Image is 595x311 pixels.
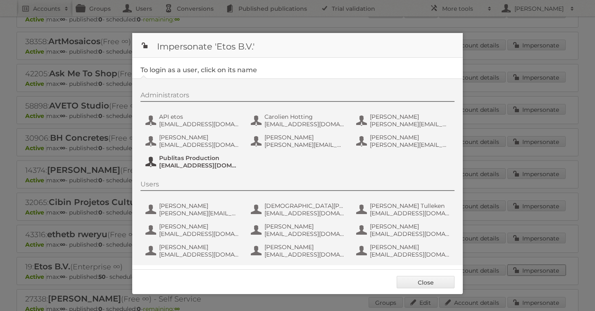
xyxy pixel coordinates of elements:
span: [EMAIL_ADDRESS][DOMAIN_NAME] [159,141,239,148]
button: [PERSON_NAME] [EMAIL_ADDRESS][DOMAIN_NAME] [145,243,242,259]
legend: To login as a user, click on its name [140,66,257,74]
span: [DEMOGRAPHIC_DATA][PERSON_NAME] [264,202,345,210]
button: API etos [EMAIL_ADDRESS][DOMAIN_NAME] [145,112,242,129]
button: [PERSON_NAME] [PERSON_NAME][EMAIL_ADDRESS][DOMAIN_NAME] [145,201,242,218]
button: [PERSON_NAME] [EMAIL_ADDRESS][DOMAIN_NAME] [250,243,347,259]
span: [PERSON_NAME] Tulleken [370,202,450,210]
button: [PERSON_NAME] [PERSON_NAME][EMAIL_ADDRESS][DOMAIN_NAME] [355,112,452,129]
span: [EMAIL_ADDRESS][DOMAIN_NAME] [370,230,450,238]
span: [PERSON_NAME][EMAIL_ADDRESS][DOMAIN_NAME] [264,141,345,148]
button: [DEMOGRAPHIC_DATA][PERSON_NAME] [EMAIL_ADDRESS][DOMAIN_NAME] [250,201,347,218]
span: [EMAIL_ADDRESS][DOMAIN_NAME] [159,251,239,258]
button: Publitas Production [EMAIL_ADDRESS][DOMAIN_NAME] [145,153,242,170]
span: [PERSON_NAME] [370,243,450,251]
span: [PERSON_NAME] [264,223,345,230]
span: [EMAIL_ADDRESS][DOMAIN_NAME] [159,230,239,238]
button: [PERSON_NAME] Tulleken [EMAIL_ADDRESS][DOMAIN_NAME] [355,201,452,218]
a: Close [397,276,455,288]
span: API etos [159,113,239,120]
span: [PERSON_NAME] [159,202,239,210]
span: [EMAIL_ADDRESS][DOMAIN_NAME] [264,230,345,238]
button: [PERSON_NAME] [PERSON_NAME][EMAIL_ADDRESS][DOMAIN_NAME] [250,133,347,149]
button: [PERSON_NAME] [PERSON_NAME][EMAIL_ADDRESS][DOMAIN_NAME] [355,133,452,149]
span: [PERSON_NAME][EMAIL_ADDRESS][DOMAIN_NAME] [159,210,239,217]
span: [EMAIL_ADDRESS][DOMAIN_NAME] [264,210,345,217]
button: [PERSON_NAME] [EMAIL_ADDRESS][DOMAIN_NAME] [145,222,242,238]
span: [PERSON_NAME] [159,243,239,251]
span: [PERSON_NAME] [370,134,450,141]
span: [PERSON_NAME] [370,223,450,230]
span: Carolien Hotting [264,113,345,120]
button: [PERSON_NAME] [EMAIL_ADDRESS][DOMAIN_NAME] [250,222,347,238]
button: [PERSON_NAME] [EMAIL_ADDRESS][DOMAIN_NAME] [355,243,452,259]
span: [EMAIL_ADDRESS][DOMAIN_NAME] [264,251,345,258]
span: [EMAIL_ADDRESS][DOMAIN_NAME] [159,120,239,128]
span: [PERSON_NAME] [159,134,239,141]
div: Users [140,180,455,191]
span: [PERSON_NAME][EMAIL_ADDRESS][DOMAIN_NAME] [370,141,450,148]
span: [PERSON_NAME] [159,223,239,230]
span: [PERSON_NAME] [370,113,450,120]
span: [PERSON_NAME] [264,134,345,141]
span: [PERSON_NAME][EMAIL_ADDRESS][DOMAIN_NAME] [370,120,450,128]
span: Publitas Production [159,154,239,162]
span: [EMAIL_ADDRESS][DOMAIN_NAME] [370,251,450,258]
button: Carolien Hotting [EMAIL_ADDRESS][DOMAIN_NAME] [250,112,347,129]
button: [PERSON_NAME] [EMAIL_ADDRESS][DOMAIN_NAME] [355,222,452,238]
span: [EMAIL_ADDRESS][DOMAIN_NAME] [159,162,239,169]
div: Administrators [140,91,455,102]
span: [EMAIL_ADDRESS][DOMAIN_NAME] [370,210,450,217]
span: [EMAIL_ADDRESS][DOMAIN_NAME] [264,120,345,128]
span: [PERSON_NAME] [264,243,345,251]
button: [PERSON_NAME] [EMAIL_ADDRESS][DOMAIN_NAME] [145,133,242,149]
h1: Impersonate 'Etos B.V.' [132,33,463,58]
